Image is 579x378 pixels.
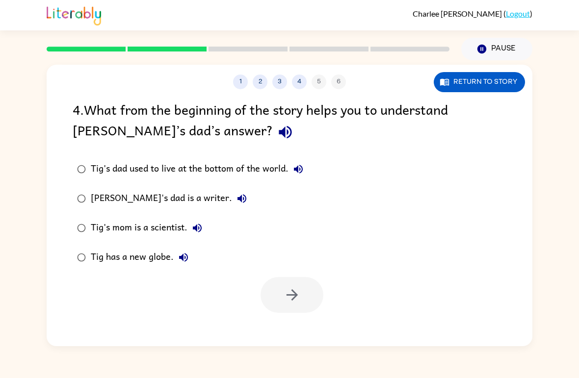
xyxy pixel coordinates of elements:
button: Tig's dad used to live at the bottom of the world. [289,159,308,179]
span: Charlee [PERSON_NAME] [413,9,503,18]
a: Logout [506,9,530,18]
button: 2 [253,75,267,89]
div: ( ) [413,9,532,18]
button: Tig's mom is a scientist. [187,218,207,238]
button: [PERSON_NAME]'s dad is a writer. [232,189,252,208]
button: 1 [233,75,248,89]
img: Literably [47,4,101,25]
button: Return to story [434,72,525,92]
button: 4 [292,75,307,89]
div: 4 . What from the beginning of the story helps you to understand [PERSON_NAME]’s dad’s answer? [73,99,506,145]
div: Tig's dad used to live at the bottom of the world. [91,159,308,179]
button: 3 [272,75,287,89]
button: Tig has a new globe. [174,248,193,267]
div: Tig has a new globe. [91,248,193,267]
div: [PERSON_NAME]'s dad is a writer. [91,189,252,208]
button: Pause [461,38,532,60]
div: Tig's mom is a scientist. [91,218,207,238]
